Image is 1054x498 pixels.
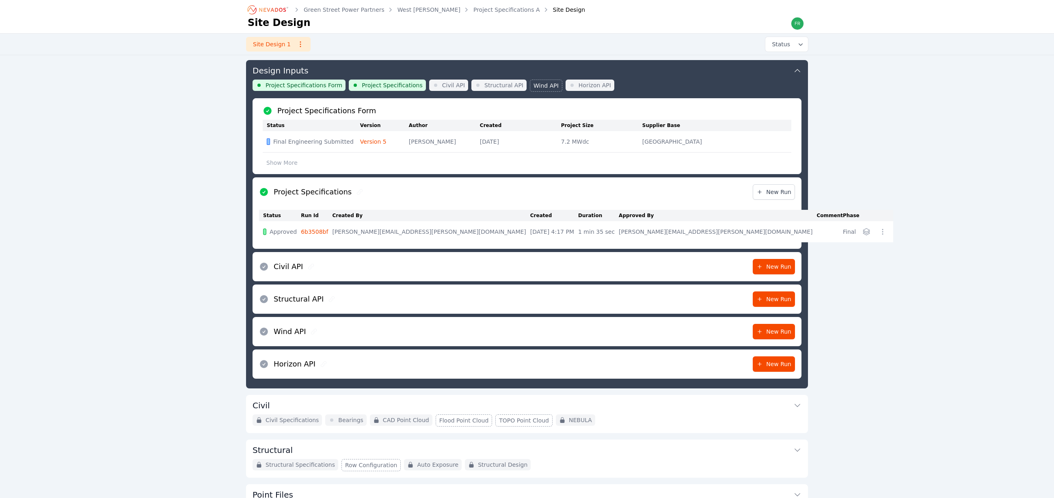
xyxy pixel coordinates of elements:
[578,228,615,236] div: 1 min 35 sec
[304,6,384,14] a: Green Street Power Partners
[442,81,465,89] span: Civil API
[642,131,724,153] td: [GEOGRAPHIC_DATA]
[753,259,795,274] a: New Run
[259,210,301,221] th: Status
[619,210,816,221] th: Approved By
[753,324,795,339] a: New Run
[843,210,860,221] th: Phase
[397,6,460,14] a: West [PERSON_NAME]
[332,221,530,242] td: [PERSON_NAME][EMAIL_ADDRESS][PERSON_NAME][DOMAIN_NAME]
[473,6,540,14] a: Project Specifications A
[253,400,270,411] h3: Civil
[301,210,332,221] th: Run Id
[499,416,549,425] span: TOPO Point Cloud
[253,440,801,459] button: Structural
[246,37,311,52] a: Site Design 1
[345,461,397,469] span: Row Configuration
[791,17,804,30] img: frida.manzo@nevados.solar
[362,81,423,89] span: Project Specifications
[756,295,791,303] span: New Run
[383,416,429,424] span: CAD Point Cloud
[530,221,578,242] td: [DATE] 4:17 PM
[478,461,527,469] span: Structural Design
[253,444,293,456] h3: Structural
[765,37,808,52] button: Status
[253,395,801,414] button: Civil
[756,188,791,196] span: New Run
[753,291,795,307] a: New Run
[267,138,354,146] div: Final Engineering Submitted
[756,263,791,271] span: New Run
[579,81,611,89] span: Horizon API
[246,395,808,433] div: CivilCivil SpecificationsBearingsCAD Point CloudFlood Point CloudTOPO Point CloudNEBULA
[266,461,335,469] span: Structural Specifications
[301,229,328,235] a: 6b3508bf
[756,328,791,336] span: New Run
[619,221,816,242] td: [PERSON_NAME][EMAIL_ADDRESS][PERSON_NAME][DOMAIN_NAME]
[246,60,808,388] div: Design InputsProject Specifications FormProject SpecificationsCivil APIStructural APIWind APIHori...
[263,155,301,170] button: Show More
[266,81,342,89] span: Project Specifications Form
[274,326,306,337] h2: Wind API
[277,105,376,116] h2: Project Specifications Form
[263,120,360,131] th: Status
[270,228,297,236] span: Approved
[274,261,303,272] h2: Civil API
[533,82,559,90] span: Wind API
[360,120,409,131] th: Version
[753,356,795,372] a: New Run
[530,210,578,221] th: Created
[542,6,585,14] div: Site Design
[578,210,619,221] th: Duration
[480,120,561,131] th: Created
[480,131,561,153] td: [DATE]
[274,358,315,370] h2: Horizon API
[756,360,791,368] span: New Run
[561,120,642,131] th: Project Size
[246,440,808,478] div: StructuralStructural SpecificationsRow ConfigurationAuto ExposureStructural Design
[816,210,842,221] th: Comment
[360,138,387,145] a: Version 5
[642,120,724,131] th: Supplier Base
[332,210,530,221] th: Created By
[266,416,319,424] span: Civil Specifications
[409,131,480,153] td: [PERSON_NAME]
[248,16,311,29] h1: Site Design
[753,184,795,200] a: New Run
[338,416,363,424] span: Bearings
[274,293,324,305] h2: Structural API
[248,3,585,16] nav: Breadcrumb
[253,65,309,76] h3: Design Inputs
[409,120,480,131] th: Author
[484,81,523,89] span: Structural API
[569,416,592,424] span: NEBULA
[439,416,489,425] span: Flood Point Cloud
[274,186,352,198] h2: Project Specifications
[769,40,790,48] span: Status
[417,461,458,469] span: Auto Exposure
[253,60,801,80] button: Design Inputs
[561,131,642,153] td: 7.2 MWdc
[843,228,856,236] div: Final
